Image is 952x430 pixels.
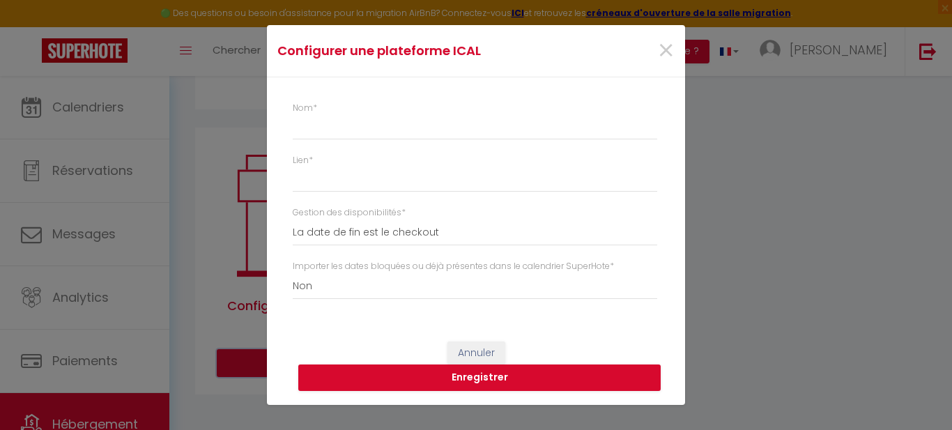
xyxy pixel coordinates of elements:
[298,364,661,391] button: Enregistrer
[293,260,614,273] label: Importer les dates bloquées ou déjà présentes dans le calendrier SuperHote
[447,341,505,365] button: Annuler
[293,102,317,115] label: Nom
[657,36,675,66] button: Close
[293,154,313,167] label: Lien
[293,206,406,220] label: Gestion des disponibilités
[277,41,536,61] h4: Configurer une plateforme ICAL
[657,30,675,72] span: ×
[11,6,53,47] button: Ouvrir le widget de chat LiveChat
